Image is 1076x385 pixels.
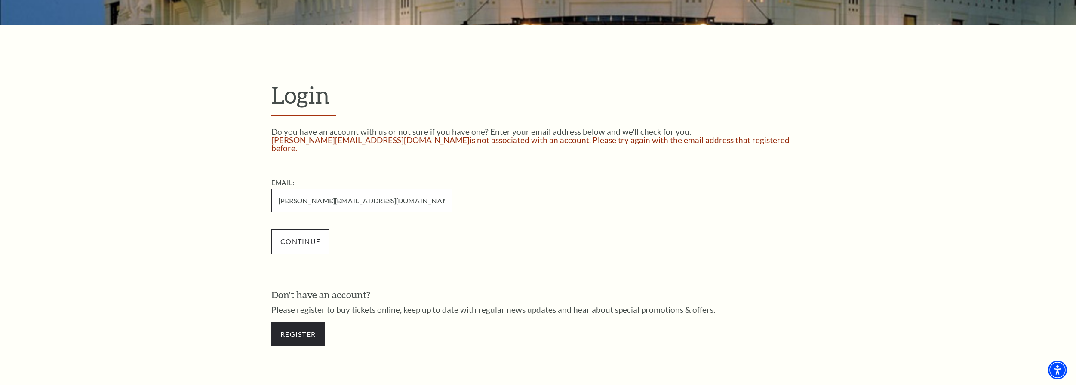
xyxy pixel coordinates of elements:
label: Email: [271,179,295,186]
input: Required [271,189,452,212]
input: Submit button [271,229,329,254]
div: Accessibility Menu [1048,361,1067,379]
p: Do you have an account with us or not sure if you have one? Enter your email address below and we... [271,128,805,136]
a: Register [271,322,325,346]
span: [PERSON_NAME][EMAIL_ADDRESS][DOMAIN_NAME] is not associated with an account. Please try again wit... [271,135,790,153]
h3: Don't have an account? [271,288,805,302]
span: Login [271,81,330,108]
p: Please register to buy tickets online, keep up to date with regular news updates and hear about s... [271,306,805,314]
